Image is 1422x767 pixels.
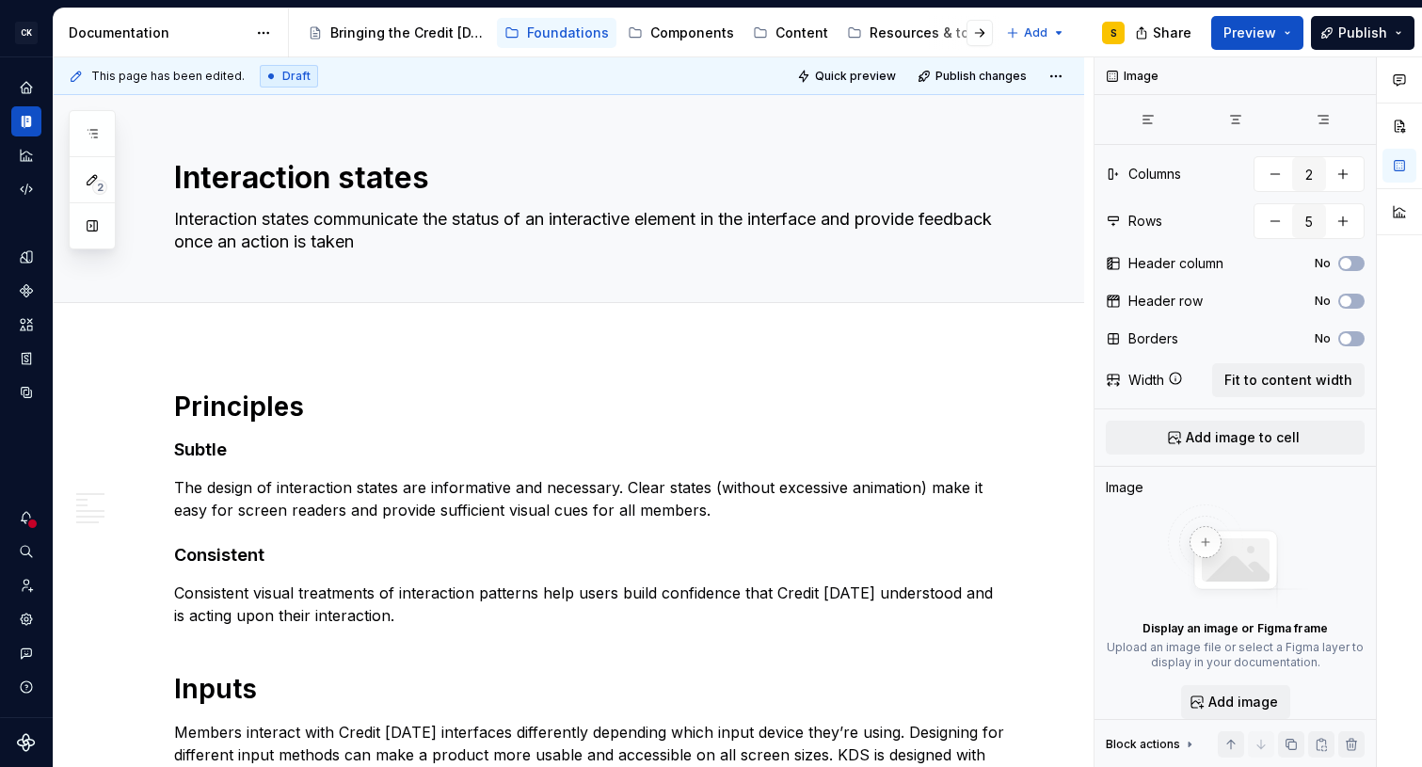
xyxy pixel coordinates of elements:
button: Notifications [11,503,41,533]
div: Width [1128,371,1164,390]
div: Columns [1128,165,1181,184]
a: Resources & tools [839,18,997,48]
div: Content [775,24,828,42]
div: Bringing the Credit [DATE] brand to life across products [330,24,486,42]
a: Storybook stories [11,344,41,374]
button: Add [1000,20,1071,46]
a: Content [745,18,836,48]
p: Display an image or Figma frame [1142,621,1328,636]
span: 2 [92,180,107,195]
span: Publish changes [935,69,1027,84]
span: Preview [1223,24,1276,42]
div: Block actions [1106,731,1197,758]
button: Add image [1181,685,1290,719]
p: Consistent visual treatments of interaction patterns help users build confidence that Credit [DAT... [174,582,1009,627]
a: Design tokens [11,242,41,272]
h4: Consistent [174,544,1009,567]
div: Resources & tools [870,24,989,42]
button: Search ⌘K [11,536,41,567]
button: Add image to cell [1106,421,1365,455]
span: Fit to content width [1224,371,1352,390]
button: CK [4,12,49,53]
textarea: Interaction states [170,155,1005,200]
h1: Inputs [174,672,1009,706]
div: Components [650,24,734,42]
a: Home [11,72,41,103]
a: Components [11,276,41,306]
span: Add image to cell [1186,428,1300,447]
h1: Principles [174,390,1009,423]
a: Data sources [11,377,41,407]
div: Documentation [69,24,247,42]
span: Quick preview [815,69,896,84]
div: S [1110,25,1117,40]
div: Block actions [1106,737,1180,752]
button: Publish changes [912,63,1035,89]
p: Upload an image file or select a Figma layer to display in your documentation. [1106,640,1365,670]
label: No [1315,294,1331,309]
span: Add [1024,25,1047,40]
button: Preview [1211,16,1303,50]
h4: Subtle [174,439,1009,461]
a: Settings [11,604,41,634]
a: Invite team [11,570,41,600]
div: Image [1106,478,1143,497]
button: Fit to content width [1212,363,1365,397]
div: Header row [1128,292,1203,311]
div: Foundations [527,24,609,42]
span: This page has been edited. [91,69,245,84]
a: Bringing the Credit [DATE] brand to life across products [300,18,493,48]
div: Rows [1128,212,1162,231]
div: Page tree [300,14,997,52]
a: Analytics [11,140,41,170]
button: Publish [1311,16,1414,50]
svg: Supernova Logo [17,733,36,752]
a: Assets [11,310,41,340]
p: The design of interaction states are informative and necessary. Clear states (without excessive a... [174,476,1009,521]
span: Share [1153,24,1191,42]
span: Draft [282,69,311,84]
span: Add image [1208,693,1278,711]
a: Documentation [11,106,41,136]
span: Publish [1338,24,1387,42]
a: Code automation [11,174,41,204]
div: CK [15,22,38,44]
div: Header column [1128,254,1223,273]
a: Foundations [497,18,616,48]
button: Quick preview [791,63,904,89]
button: Share [1126,16,1204,50]
label: No [1315,331,1331,346]
textarea: Interaction states communicate the status of an interactive element in the interface and provide ... [170,204,1005,257]
div: Borders [1128,329,1178,348]
a: Components [620,18,742,48]
button: Contact support [11,638,41,668]
label: No [1315,256,1331,271]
